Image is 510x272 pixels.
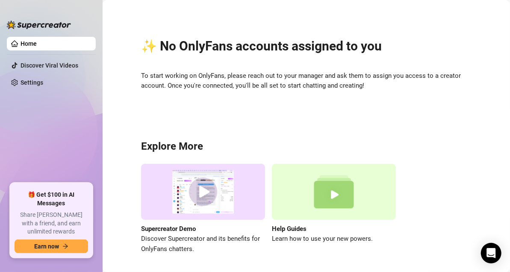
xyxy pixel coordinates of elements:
[272,234,396,244] span: Learn how to use your new powers.
[15,211,88,236] span: Share [PERSON_NAME] with a friend, and earn unlimited rewards
[21,40,37,47] a: Home
[34,243,59,250] span: Earn now
[481,243,501,263] div: Open Intercom Messenger
[141,234,265,254] span: Discover Supercreator and its benefits for OnlyFans chatters.
[141,164,265,254] a: Supercreator DemoDiscover Supercreator and its benefits for OnlyFans chatters.
[141,164,265,220] img: supercreator demo
[141,225,196,233] strong: Supercreator Demo
[141,71,472,91] span: To start working on OnlyFans, please reach out to your manager and ask them to assign you access ...
[141,140,472,154] h3: Explore More
[141,38,472,54] h2: ✨ No OnlyFans accounts assigned to you
[7,21,71,29] img: logo-BBDzfeDw.svg
[62,243,68,249] span: arrow-right
[272,164,396,254] a: Help GuidesLearn how to use your new powers.
[15,191,88,207] span: 🎁 Get $100 in AI Messages
[21,79,43,86] a: Settings
[272,164,396,220] img: help guides
[21,62,78,69] a: Discover Viral Videos
[15,239,88,253] button: Earn nowarrow-right
[272,225,307,233] strong: Help Guides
